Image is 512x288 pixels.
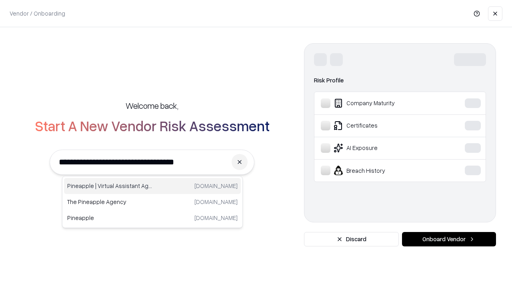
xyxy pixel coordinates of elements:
h2: Start A New Vendor Risk Assessment [35,118,270,134]
div: Company Maturity [321,98,440,108]
h5: Welcome back, [126,100,178,111]
div: Breach History [321,166,440,175]
p: Pineapple [67,214,152,222]
p: Pineapple | Virtual Assistant Agency [67,182,152,190]
div: Risk Profile [314,76,486,85]
p: Vendor / Onboarding [10,9,65,18]
p: [DOMAIN_NAME] [194,198,238,206]
button: Discard [304,232,399,246]
div: Suggestions [62,176,243,228]
p: The Pineapple Agency [67,198,152,206]
div: AI Exposure [321,143,440,153]
p: [DOMAIN_NAME] [194,182,238,190]
p: [DOMAIN_NAME] [194,214,238,222]
div: Certificates [321,121,440,130]
button: Onboard Vendor [402,232,496,246]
